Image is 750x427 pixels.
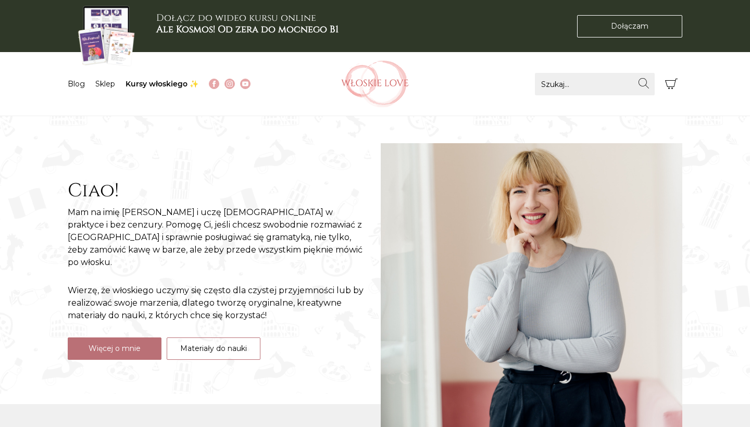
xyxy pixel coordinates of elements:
[156,23,339,36] b: Ale Kosmos! Od zera do mocnego B1
[68,284,370,322] p: Wierzę, że włoskiego uczymy się często dla czystej przyjemności lub by realizować swoje marzenia,...
[341,60,409,107] img: Włoskielove
[68,180,370,202] h2: Ciao!
[95,79,115,89] a: Sklep
[126,79,198,89] a: Kursy włoskiego ✨
[577,15,682,37] a: Dołączam
[167,337,260,360] a: Materiały do nauki
[156,12,339,35] h3: Dołącz do wideo kursu online
[68,79,85,89] a: Blog
[611,21,648,32] span: Dołączam
[535,73,655,95] input: Szukaj...
[660,73,682,95] button: Koszyk
[68,337,161,360] a: Więcej o mnie
[68,206,370,269] p: Mam na imię [PERSON_NAME] i uczę [DEMOGRAPHIC_DATA] w praktyce i bez cenzury. Pomogę Ci, jeśli ch...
